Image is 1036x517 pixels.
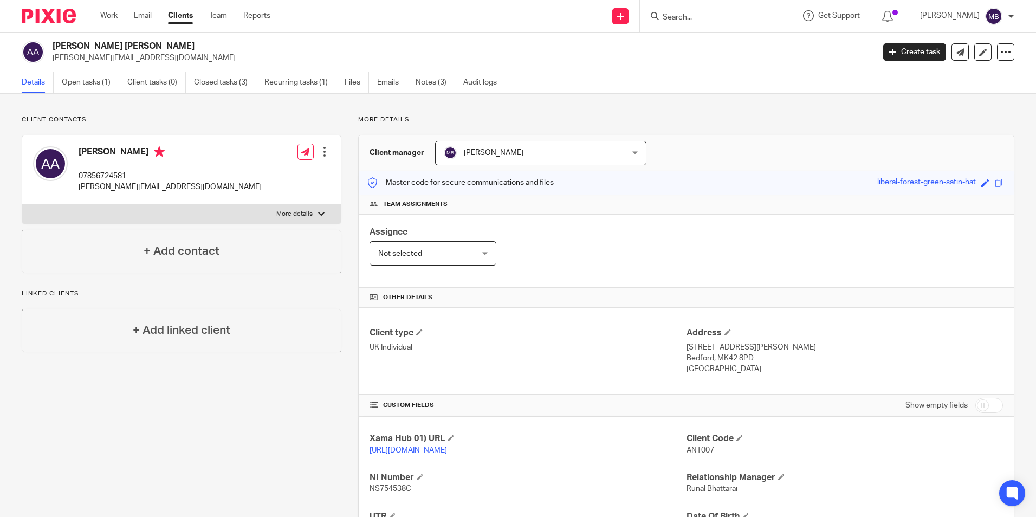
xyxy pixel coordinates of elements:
[370,228,407,236] span: Assignee
[920,10,980,21] p: [PERSON_NAME]
[370,447,447,454] a: [URL][DOMAIN_NAME]
[264,72,336,93] a: Recurring tasks (1)
[905,400,968,411] label: Show empty fields
[416,72,455,93] a: Notes (3)
[687,327,1003,339] h4: Address
[378,250,422,257] span: Not selected
[444,146,457,159] img: svg%3E
[687,364,1003,374] p: [GEOGRAPHIC_DATA]
[370,472,686,483] h4: NI Number
[127,72,186,93] a: Client tasks (0)
[100,10,118,21] a: Work
[383,200,448,209] span: Team assignments
[22,41,44,63] img: svg%3E
[345,72,369,93] a: Files
[194,72,256,93] a: Closed tasks (3)
[377,72,407,93] a: Emails
[79,146,262,160] h4: [PERSON_NAME]
[22,289,341,298] p: Linked clients
[22,9,76,23] img: Pixie
[144,243,219,260] h4: + Add contact
[370,401,686,410] h4: CUSTOM FIELDS
[22,72,54,93] a: Details
[79,182,262,192] p: [PERSON_NAME][EMAIL_ADDRESS][DOMAIN_NAME]
[687,472,1003,483] h4: Relationship Manager
[53,41,704,52] h2: [PERSON_NAME] [PERSON_NAME]
[687,342,1003,353] p: [STREET_ADDRESS][PERSON_NAME]
[883,43,946,61] a: Create task
[168,10,193,21] a: Clients
[687,433,1003,444] h4: Client Code
[464,149,523,157] span: [PERSON_NAME]
[62,72,119,93] a: Open tasks (1)
[985,8,1002,25] img: svg%3E
[53,53,867,63] p: [PERSON_NAME][EMAIL_ADDRESS][DOMAIN_NAME]
[687,447,714,454] span: ANT007
[370,147,424,158] h3: Client manager
[687,353,1003,364] p: Bedford, MK42 8PD
[818,12,860,20] span: Get Support
[370,485,411,493] span: NS754538C
[370,327,686,339] h4: Client type
[383,293,432,302] span: Other details
[370,342,686,353] p: UK Individual
[367,177,554,188] p: Master code for secure communications and files
[154,146,165,157] i: Primary
[662,13,759,23] input: Search
[134,10,152,21] a: Email
[33,146,68,181] img: svg%3E
[209,10,227,21] a: Team
[276,210,313,218] p: More details
[243,10,270,21] a: Reports
[463,72,505,93] a: Audit logs
[22,115,341,124] p: Client contacts
[79,171,262,182] p: 07856724581
[687,485,737,493] span: Runal Bhattarai
[370,433,686,444] h4: Xama Hub 01) URL
[877,177,976,189] div: liberal-forest-green-satin-hat
[358,115,1014,124] p: More details
[133,322,230,339] h4: + Add linked client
